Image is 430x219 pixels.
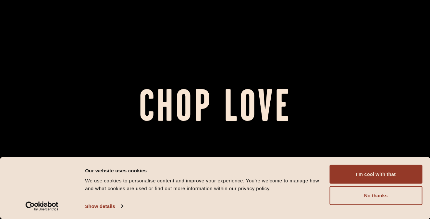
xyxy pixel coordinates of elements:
[85,167,322,174] div: Our website uses cookies
[85,177,322,192] div: We use cookies to personalise content and improve your experience. You're welcome to manage how a...
[85,202,123,211] a: Show details
[329,186,422,205] button: No thanks
[329,165,422,184] button: I'm cool with that
[14,202,70,211] a: Usercentrics Cookiebot - opens in a new window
